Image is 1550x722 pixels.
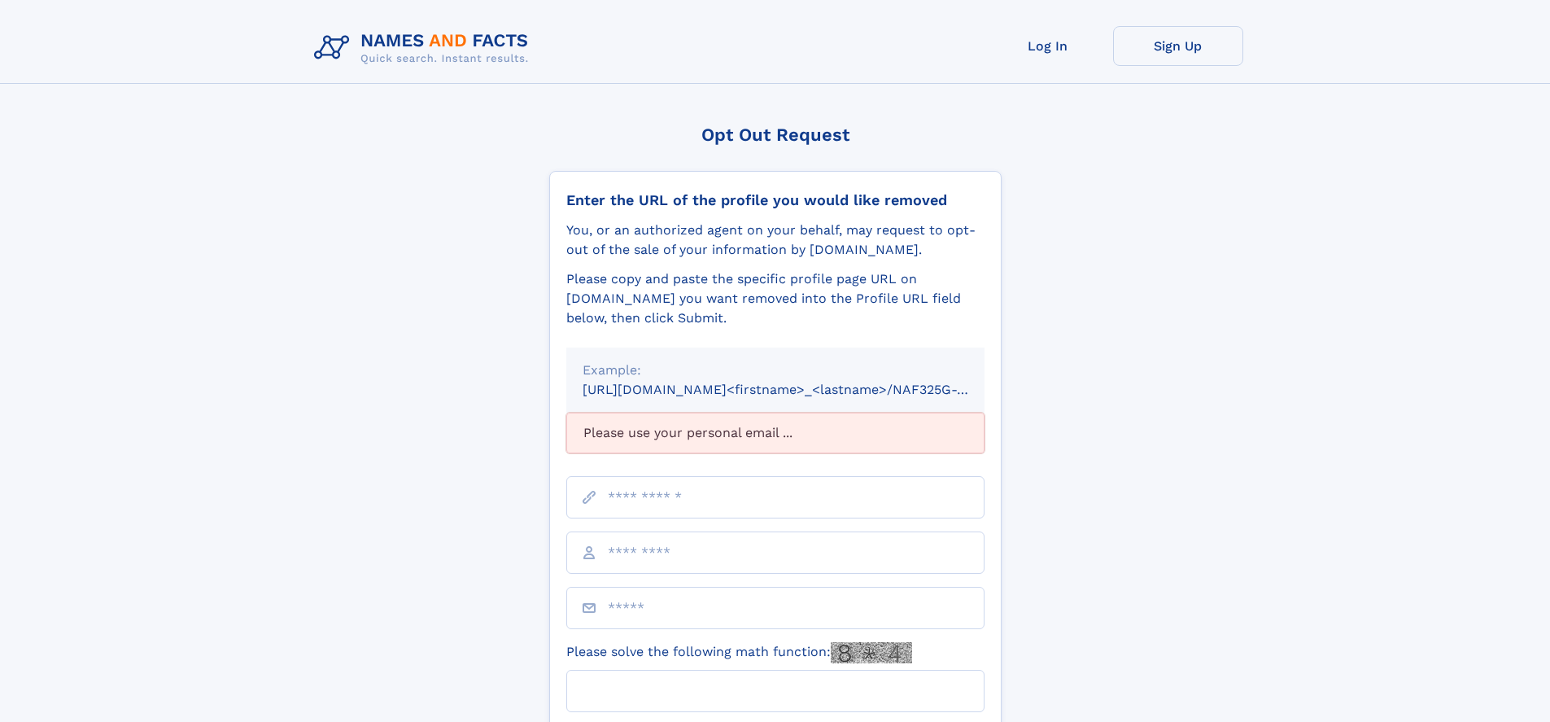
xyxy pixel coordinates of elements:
div: Please use your personal email ... [566,413,985,453]
div: Example: [583,361,968,380]
label: Please solve the following math function: [566,642,912,663]
a: Sign Up [1113,26,1243,66]
a: Log In [983,26,1113,66]
div: Opt Out Request [549,125,1002,145]
small: [URL][DOMAIN_NAME]<firstname>_<lastname>/NAF325G-xxxxxxxx [583,382,1015,397]
div: Please copy and paste the specific profile page URL on [DOMAIN_NAME] you want removed into the Pr... [566,269,985,328]
div: You, or an authorized agent on your behalf, may request to opt-out of the sale of your informatio... [566,221,985,260]
div: Enter the URL of the profile you would like removed [566,191,985,209]
img: Logo Names and Facts [308,26,542,70]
